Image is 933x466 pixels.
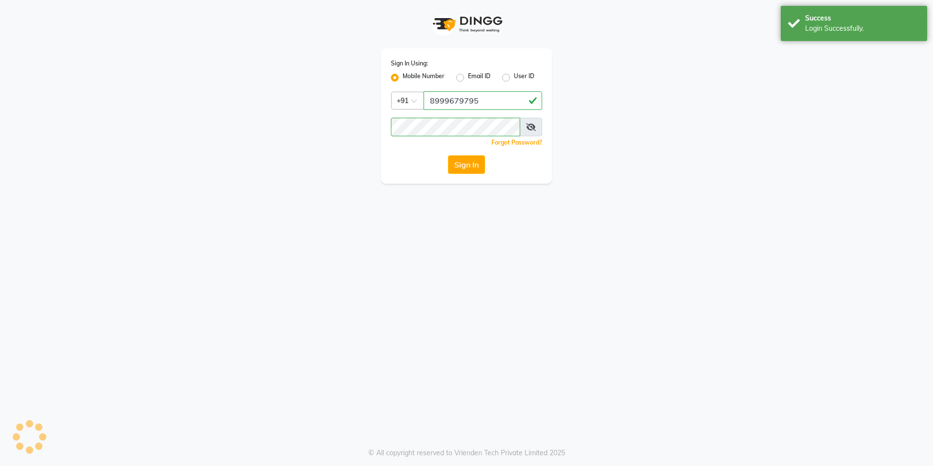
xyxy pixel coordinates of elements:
div: Login Successfully. [805,23,920,34]
div: Success [805,13,920,23]
label: Email ID [468,72,490,84]
input: Username [424,91,542,110]
button: Sign In [448,155,485,174]
label: Sign In Using: [391,59,428,68]
label: Mobile Number [403,72,445,84]
label: User ID [514,72,534,84]
img: logo1.svg [427,10,506,39]
a: Forgot Password? [491,139,542,146]
input: Username [391,118,520,136]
